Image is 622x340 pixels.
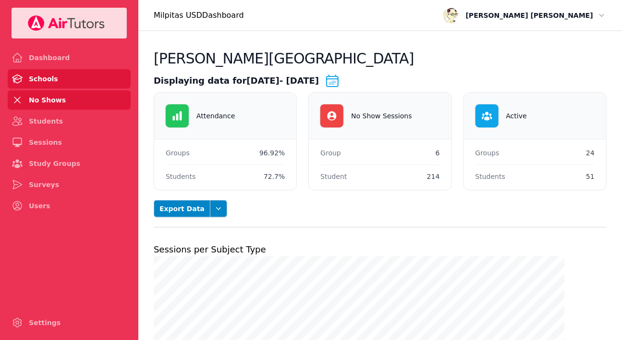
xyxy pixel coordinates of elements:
[320,147,341,159] dt: Group
[476,147,500,159] dt: Groups
[154,73,607,88] div: Displaying data for [DATE] - [DATE]
[586,171,595,182] dd: 51
[259,147,285,159] dd: 96.92%
[8,196,131,215] a: Users
[154,50,414,67] h2: [PERSON_NAME][GEOGRAPHIC_DATA]
[443,8,458,23] img: avatar
[436,147,440,159] dd: 6
[476,171,505,182] dt: Students
[466,10,593,21] span: [PERSON_NAME] [PERSON_NAME]
[8,133,131,152] a: Sessions
[264,171,285,182] dd: 72.7%
[506,110,527,122] div: Active
[8,154,131,173] a: Study Groups
[351,110,412,122] div: No Show Sessions
[320,171,347,182] dt: Student
[427,171,440,182] dd: 214
[8,313,131,332] a: Settings
[196,110,235,122] div: Attendance
[8,48,131,67] a: Dashboard
[166,171,195,182] dt: Students
[166,147,190,159] dt: Groups
[586,147,595,159] dd: 24
[8,112,131,131] a: Students
[27,15,105,31] img: Your Company
[8,90,131,110] a: No Shows
[154,243,607,256] h2: Sessions per Subject Type
[154,200,210,217] button: Export Data
[8,69,131,88] a: Schools
[8,175,131,194] a: Surveys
